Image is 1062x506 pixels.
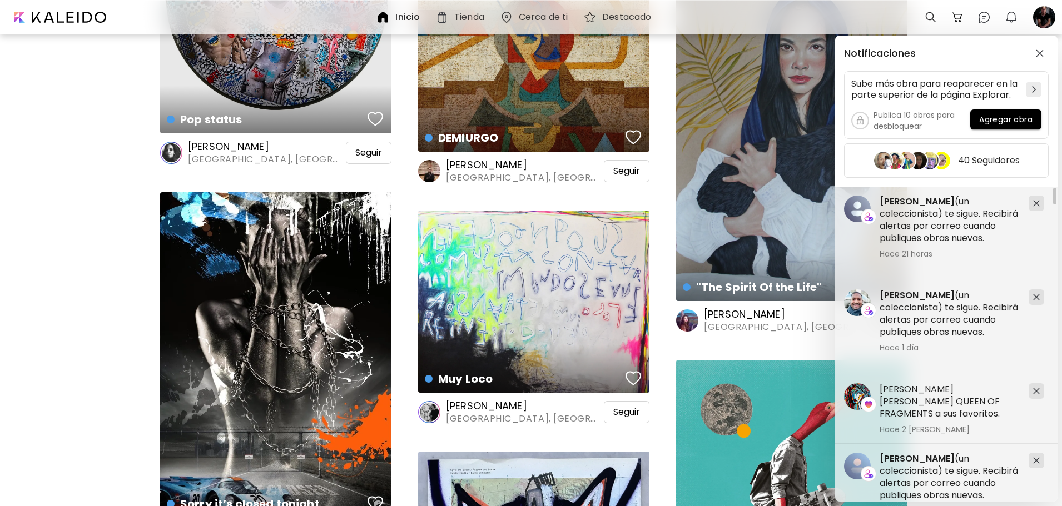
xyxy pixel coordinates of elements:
span: Hace 1 día [880,343,1020,353]
button: closeButton [1031,44,1049,62]
h5: Notificaciones [844,48,916,59]
span: [PERSON_NAME] [880,195,955,208]
h5: Sube más obra para reaparecer en la parte superior de la página Explorar. [851,78,1021,101]
span: Hace 21 horas [880,249,1020,259]
h5: (un coleccionista) te sigue. Recibirá alertas por correo cuando publiques obras nuevas. [880,453,1020,502]
a: Agregar obra [970,109,1041,132]
h5: [PERSON_NAME] [PERSON_NAME] QUEEN OF FRAGMENTS a sus favoritos. [880,383,1020,420]
h5: 40 Seguidores [958,155,1020,166]
span: Agregar obra [979,114,1033,126]
img: chevron [1032,86,1036,93]
button: Agregar obra [970,109,1041,129]
span: [PERSON_NAME] [880,452,955,465]
h5: (un coleccionista) te sigue. Recibirá alertas por correo cuando publiques obras nuevas. [880,289,1020,338]
h5: (un coleccionista) te sigue. Recibirá alertas por correo cuando publiques obras nuevas. [880,196,1020,244]
span: [PERSON_NAME] [880,289,955,302]
span: Hace 2 [PERSON_NAME] [880,424,1020,434]
img: closeButton [1036,49,1044,57]
h5: Publica 10 obras para desbloquear [874,109,970,132]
